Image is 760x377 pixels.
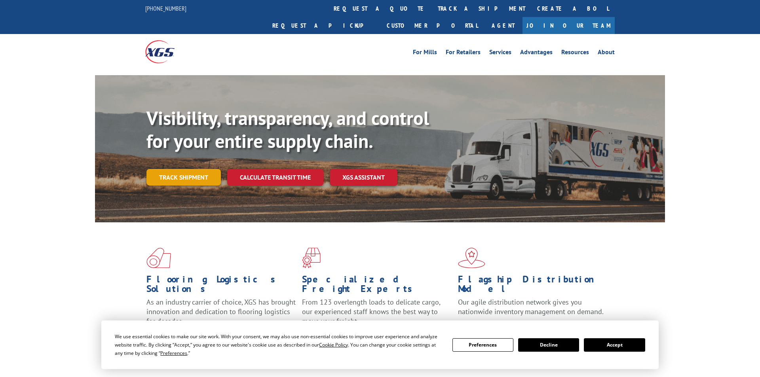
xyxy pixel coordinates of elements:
button: Accept [584,338,645,352]
a: XGS ASSISTANT [330,169,397,186]
a: Join Our Team [522,17,615,34]
h1: Specialized Freight Experts [302,275,452,297]
a: Request a pickup [266,17,381,34]
a: Advantages [520,49,553,58]
div: We use essential cookies to make our site work. With your consent, we may also use non-essential ... [115,332,443,357]
button: Preferences [452,338,513,352]
a: Track shipment [146,169,221,186]
span: Our agile distribution network gives you nationwide inventory management on demand. [458,297,604,316]
h1: Flagship Distribution Model [458,275,608,297]
p: From 123 overlength loads to delicate cargo, our experienced staff knows the best way to move you... [302,297,452,333]
div: Cookie Consent Prompt [101,320,659,369]
a: For Retailers [446,49,481,58]
span: Preferences [160,350,187,356]
a: Resources [561,49,589,58]
a: Customer Portal [381,17,484,34]
a: Calculate transit time [227,169,323,186]
img: xgs-icon-focused-on-flooring-red [302,248,321,268]
h1: Flooring Logistics Solutions [146,275,296,297]
b: Visibility, transparency, and control for your entire supply chain. [146,106,429,153]
span: As an industry carrier of choice, XGS has brought innovation and dedication to flooring logistics... [146,297,296,326]
a: Services [489,49,511,58]
button: Decline [518,338,579,352]
a: [PHONE_NUMBER] [145,4,186,12]
img: xgs-icon-flagship-distribution-model-red [458,248,485,268]
a: For Mills [413,49,437,58]
a: Agent [484,17,522,34]
span: Cookie Policy [319,341,348,348]
a: About [598,49,615,58]
img: xgs-icon-total-supply-chain-intelligence-red [146,248,171,268]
